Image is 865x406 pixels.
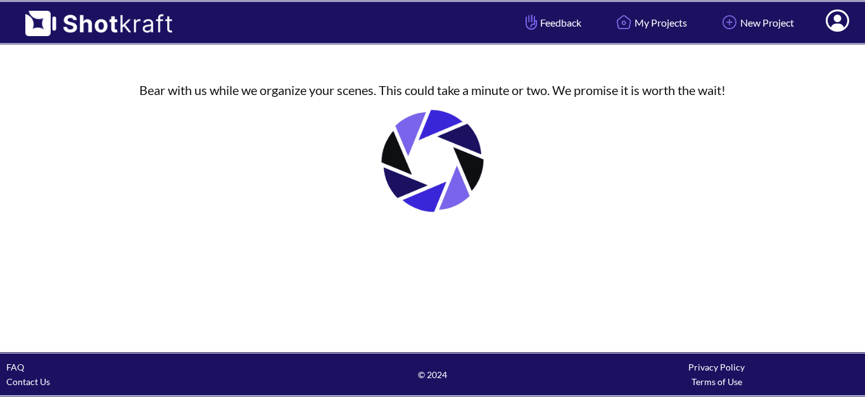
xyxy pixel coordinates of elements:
div: Privacy Policy [574,360,859,374]
a: My Projects [603,6,697,39]
a: FAQ [6,362,24,372]
img: Hand Icon [522,11,540,33]
a: Contact Us [6,376,50,387]
span: Feedback [522,15,581,30]
img: Home Icon [613,11,635,33]
img: Add Icon [719,11,740,33]
span: © 2024 [291,367,575,382]
img: Loading.. [369,98,496,224]
div: Terms of Use [574,374,859,389]
a: New Project [709,6,804,39]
